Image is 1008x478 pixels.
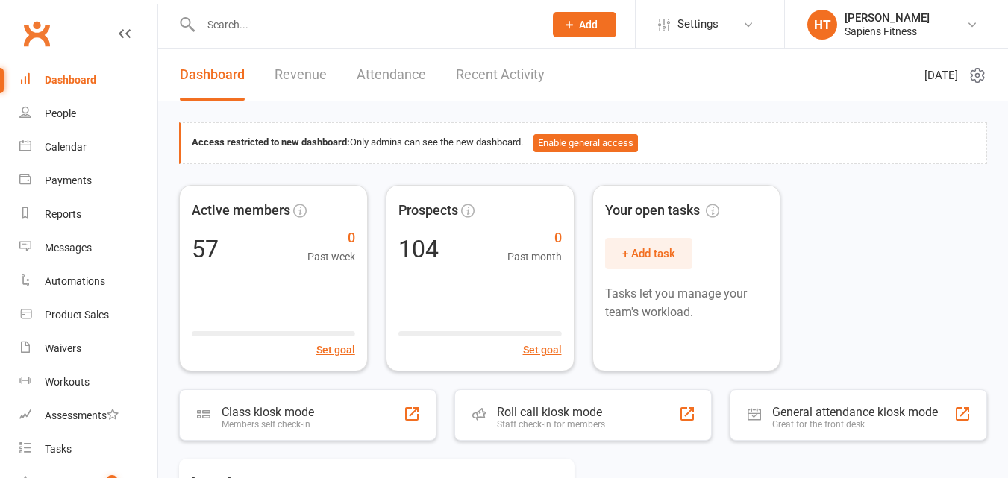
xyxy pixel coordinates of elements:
a: Clubworx [18,15,55,52]
span: Your open tasks [605,200,719,221]
div: Members self check-in [222,419,314,430]
span: 0 [307,227,355,249]
a: Workouts [19,365,157,399]
a: Messages [19,231,157,265]
span: Add [579,19,598,31]
div: Workouts [45,376,90,388]
a: Dashboard [19,63,157,97]
div: Messages [45,242,92,254]
button: + Add task [605,238,692,269]
div: Class kiosk mode [222,405,314,419]
span: 0 [507,227,562,249]
a: Assessments [19,399,157,433]
a: Recent Activity [456,49,545,101]
div: Reports [45,208,81,220]
button: Enable general access [533,134,638,152]
a: People [19,97,157,130]
div: Staff check-in for members [497,419,605,430]
span: Past week [307,248,355,265]
div: [PERSON_NAME] [845,11,930,25]
span: Past month [507,248,562,265]
a: Revenue [275,49,327,101]
div: Assessments [45,409,119,421]
div: Roll call kiosk mode [497,405,605,419]
div: General attendance kiosk mode [772,405,938,419]
a: Calendar [19,130,157,164]
a: Attendance [357,49,426,101]
div: Tasks [45,443,72,455]
a: Dashboard [180,49,245,101]
a: Reports [19,198,157,231]
a: Payments [19,164,157,198]
a: Product Sales [19,298,157,332]
div: Great for the front desk [772,419,938,430]
span: Active members [192,200,290,221]
strong: Access restricted to new dashboard: [192,136,350,148]
input: Search... [196,14,533,35]
p: Tasks let you manage your team's workload. [605,284,768,322]
div: Dashboard [45,74,96,86]
div: Automations [45,275,105,287]
button: Set goal [523,342,562,358]
div: Product Sales [45,309,109,321]
div: HT [807,10,837,40]
div: Calendar [45,141,87,153]
div: Waivers [45,342,81,354]
div: Payments [45,174,92,186]
div: People [45,107,76,119]
div: 57 [192,237,219,261]
div: Only admins can see the new dashboard. [192,134,975,152]
div: Sapiens Fitness [845,25,930,38]
span: [DATE] [924,66,958,84]
a: Waivers [19,332,157,365]
span: Settings [677,7,719,41]
button: Set goal [316,342,355,358]
a: Automations [19,265,157,298]
div: 104 [398,237,439,261]
a: Tasks [19,433,157,466]
span: Prospects [398,200,458,221]
button: Add [553,12,616,37]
